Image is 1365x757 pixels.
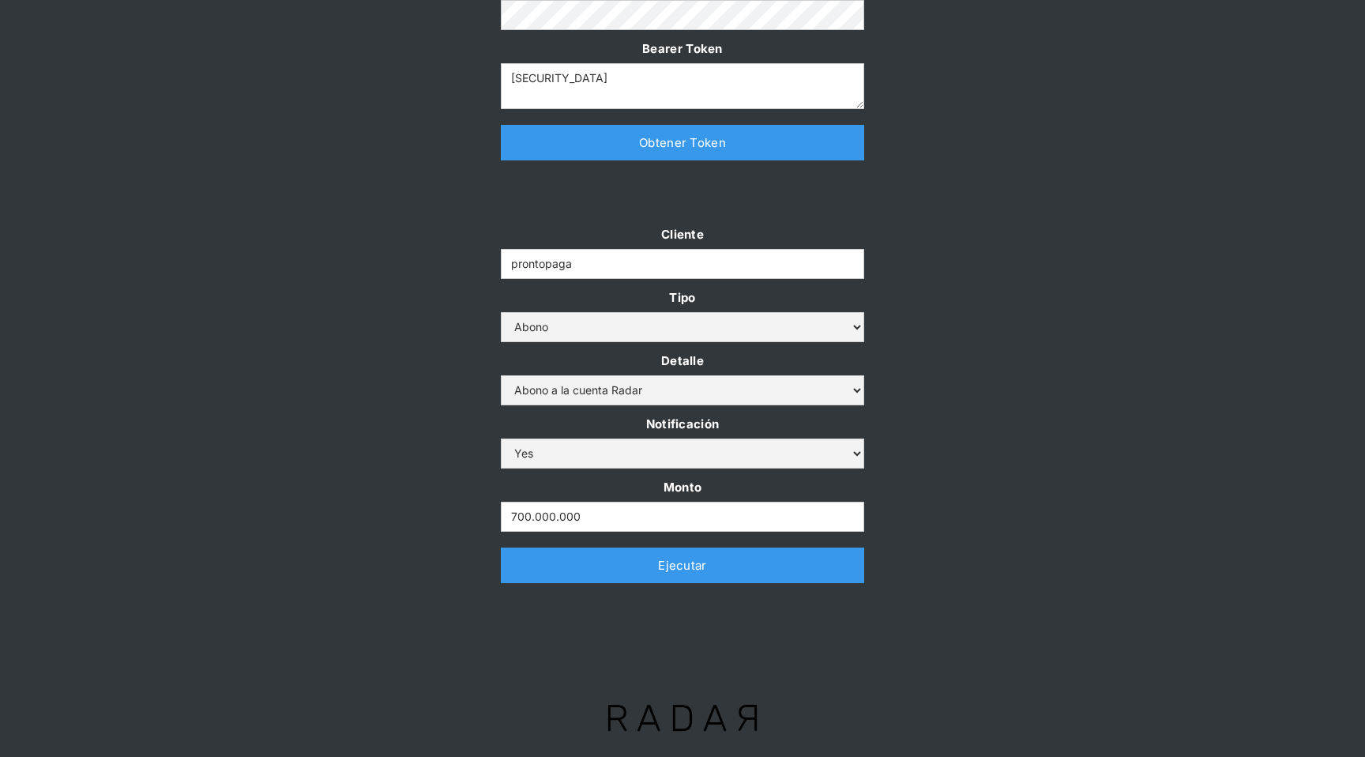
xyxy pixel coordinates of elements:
[501,249,864,279] input: Example Text
[501,350,864,371] label: Detalle
[501,413,864,435] label: Notificación
[501,287,864,308] label: Tipo
[501,548,864,583] a: Ejecutar
[501,502,864,532] input: Monto
[501,38,864,59] label: Bearer Token
[501,224,864,532] form: Form
[581,678,783,757] img: Logo Radar
[501,125,864,160] a: Obtener Token
[501,224,864,245] label: Cliente
[501,476,864,498] label: Monto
